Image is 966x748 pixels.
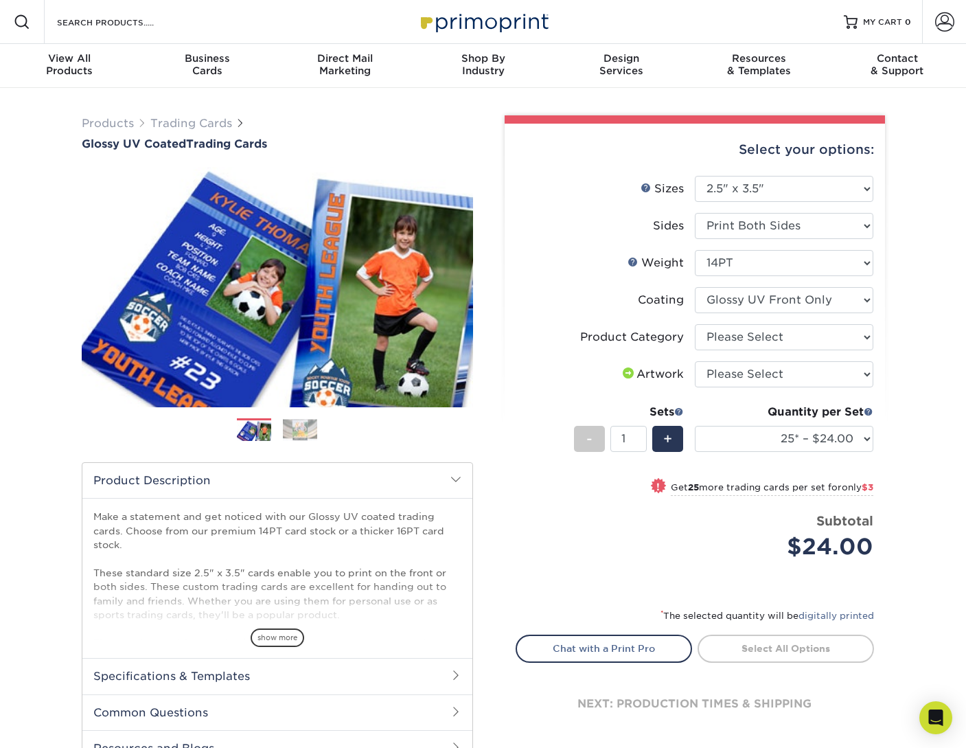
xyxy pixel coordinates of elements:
span: Resources [690,52,828,65]
a: Select All Options [698,635,874,662]
a: Contact& Support [828,44,966,88]
span: show more [251,628,304,647]
div: & Templates [690,52,828,77]
h1: Trading Cards [82,137,473,150]
h2: Specifications & Templates [82,658,472,694]
strong: 25 [688,482,699,492]
a: BusinessCards [138,44,276,88]
h2: Common Questions [82,694,472,730]
span: - [586,429,593,449]
a: Trading Cards [150,117,232,130]
div: Open Intercom Messenger [919,701,952,734]
div: Services [552,52,690,77]
div: Sides [653,218,684,234]
div: $24.00 [705,530,873,563]
div: Sets [574,404,684,420]
img: Trading Cards 01 [237,419,271,443]
div: Sizes [641,181,684,197]
div: Product Category [580,329,684,345]
span: Business [138,52,276,65]
a: Chat with a Print Pro [516,635,692,662]
div: Industry [414,52,552,77]
img: Primoprint [415,7,552,36]
span: Glossy UV Coated [82,137,186,150]
a: DesignServices [552,44,690,88]
p: Make a statement and get noticed with our Glossy UV coated trading cards. Choose from our premium... [93,510,461,678]
strong: Subtotal [816,513,873,528]
div: Artwork [620,366,684,383]
div: Quantity per Set [695,404,873,420]
h2: Product Description [82,463,472,498]
span: Contact [828,52,966,65]
span: + [663,429,672,449]
span: Direct Mail [276,52,414,65]
div: Coating [638,292,684,308]
small: The selected quantity will be [660,611,874,621]
div: Marketing [276,52,414,77]
input: SEARCH PRODUCTS..... [56,14,189,30]
a: Shop ByIndustry [414,44,552,88]
a: Glossy UV CoatedTrading Cards [82,137,473,150]
span: MY CART [863,16,902,28]
a: digitally printed [798,611,874,621]
div: Cards [138,52,276,77]
img: Glossy UV Coated 01 [82,152,473,422]
a: Resources& Templates [690,44,828,88]
div: next: production times & shipping [516,663,874,745]
span: ! [656,479,660,494]
div: Weight [628,255,684,271]
span: Design [552,52,690,65]
a: Products [82,117,134,130]
small: Get more trading cards per set for [671,482,873,496]
a: Direct MailMarketing [276,44,414,88]
span: only [842,482,873,492]
span: 0 [905,17,911,27]
div: & Support [828,52,966,77]
span: $3 [862,482,873,492]
span: Shop By [414,52,552,65]
div: Select your options: [516,124,874,176]
img: Trading Cards 02 [283,419,317,440]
